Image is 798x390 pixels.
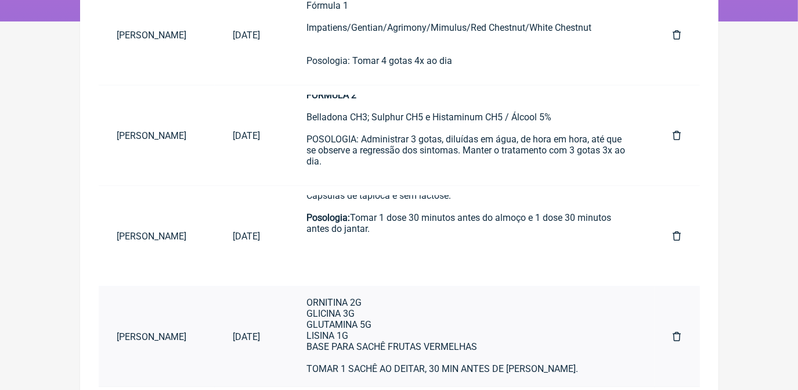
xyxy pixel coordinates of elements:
[288,195,645,277] a: USO ORAL:MANIPULADO 1Saffrin 90 mgCápsulas de tapioca e sem lactose.Posologia:Tomar 1 dose 30 min...
[215,121,279,151] a: [DATE]
[99,322,215,352] a: [PERSON_NAME]
[99,221,215,251] a: [PERSON_NAME]
[99,121,215,151] a: [PERSON_NAME]
[307,135,627,267] div: Saffrin 90 mg Cápsulas de tapioca e sem lactose. Tomar 1 dose 30 minutos antes do almoço e 1 dose...
[288,95,645,176] a: FÓRMULA 1Aconitum napellus 6CH [MEDICAL_DATA] 6CH Calendula officinalis 6CH Chelidonium majus 6CH...
[215,221,279,251] a: [DATE]
[215,322,279,352] a: [DATE]
[99,20,215,50] a: [PERSON_NAME]
[307,90,357,101] strong: FÓRMULA 2
[307,212,351,223] strong: Posologia:
[215,20,279,50] a: [DATE]
[288,296,645,377] a: USO ORALMANIPULADO 1ARGININA 3GORNITINA 2GGLICINA 3GGLUTAMINA 5GLISINA 1GBASE PARA SACHÊ FRUTAS V...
